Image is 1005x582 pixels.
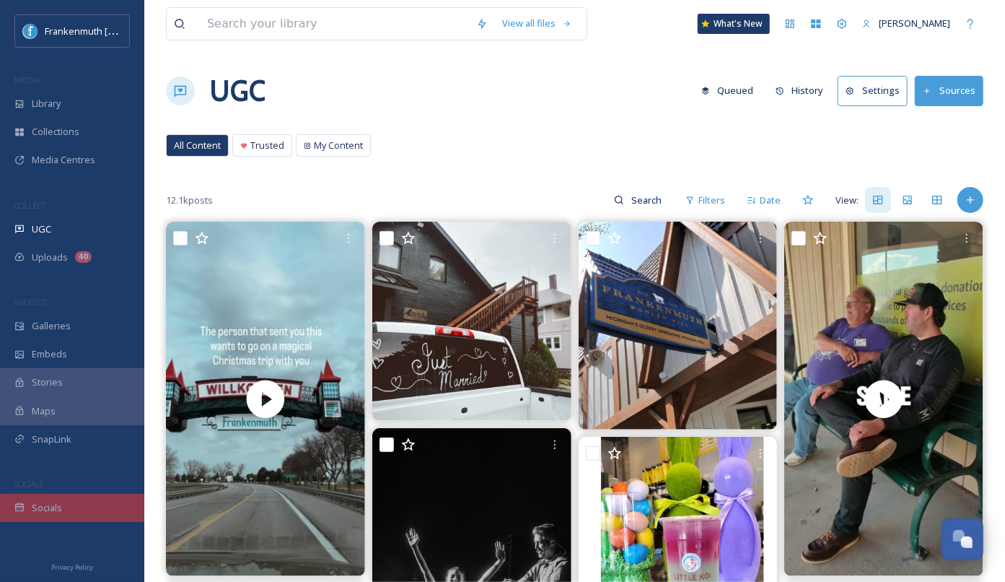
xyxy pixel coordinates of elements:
[694,77,768,105] a: Queued
[51,563,93,572] span: Privacy Policy
[174,139,221,152] span: All Content
[32,125,79,139] span: Collections
[624,186,671,214] input: Search
[166,222,365,576] img: thumbnail
[32,319,71,333] span: Galleries
[32,433,71,446] span: SnapLink
[838,76,915,105] a: Settings
[166,222,365,576] video: The person who sent you this wants to go on a magical Christmas trip to Frankenmuth with you 🎄✨ H...
[23,24,38,38] img: Social%20Media%20PFP%202025.jpg
[698,14,770,34] a: What's New
[835,194,859,207] span: View:
[32,222,51,236] span: UGC
[698,194,725,207] span: Filters
[14,200,45,211] span: COLLECT
[209,69,265,113] a: UGC
[855,9,957,38] a: [PERSON_NAME]
[784,222,983,576] img: thumbnail
[760,194,781,207] span: Date
[75,251,92,263] div: 40
[838,76,908,105] button: Settings
[372,222,571,421] img: Simple scene, big new chapter. 💕🥂💍 We're so honored to host you on your monumental weekend- congr...
[942,518,983,560] button: Open Chat
[166,194,213,207] span: 12.1k posts
[45,24,154,38] span: Frankenmuth [US_STATE]
[51,557,93,575] a: Privacy Policy
[495,9,579,38] a: View all files
[32,501,62,515] span: Socials
[250,139,284,152] span: Trusted
[694,77,761,105] button: Queued
[200,8,469,40] input: Search your library
[14,297,48,308] span: WIDGETS
[32,347,67,361] span: Embeds
[579,222,778,430] img: A visit to frankenmuth isn’t complete without visiting frankenmuthwoolbedding ! #frankenmuthwoole...
[32,153,95,167] span: Media Centres
[768,77,838,105] a: History
[784,222,983,576] video: Your walls called. They’re ready for an update. 🎨 At Stamper’s, we handle every detail—from prep ...
[32,251,68,264] span: Uploads
[768,77,831,105] button: History
[14,479,43,490] span: SOCIALS
[32,375,63,389] span: Stories
[915,76,983,105] button: Sources
[314,139,363,152] span: My Content
[32,404,56,418] span: Maps
[32,97,61,110] span: Library
[14,74,40,85] span: MEDIA
[879,17,950,30] span: [PERSON_NAME]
